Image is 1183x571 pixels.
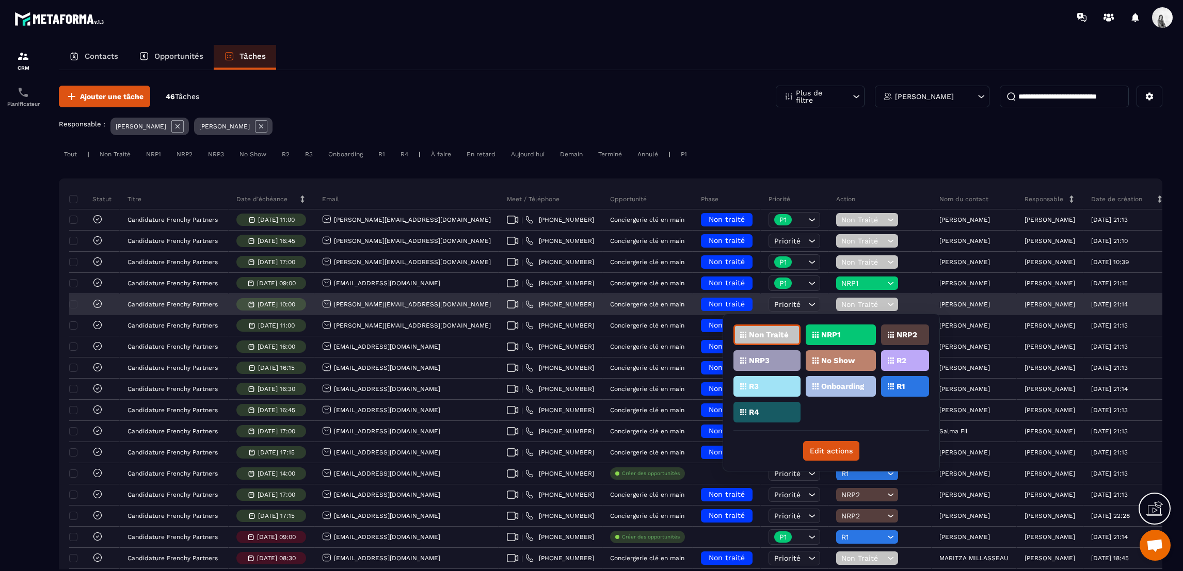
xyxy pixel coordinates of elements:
span: | [521,491,523,499]
span: Non traité [709,384,745,393]
p: [PERSON_NAME] [939,449,990,456]
p: Conciergerie clé en main [610,343,684,350]
a: [PHONE_NUMBER] [525,512,594,520]
p: [DATE] 21:13 [1091,470,1128,477]
button: Edit actions [803,441,859,461]
p: [DATE] 21:10 [1091,237,1128,244]
p: [PERSON_NAME] [939,533,990,541]
p: Statut [72,195,111,203]
img: formation [17,50,29,62]
span: R1 [841,469,885,478]
span: | [521,216,523,224]
p: Email [322,195,339,203]
p: [PERSON_NAME] [939,301,990,308]
span: Non traité [709,427,745,435]
span: | [521,512,523,520]
p: [PERSON_NAME] [895,93,954,100]
p: [PERSON_NAME] [939,258,990,266]
p: [PERSON_NAME] [939,216,990,223]
p: [DATE] 11:00 [258,216,295,223]
span: Non traité [709,321,745,329]
span: Non traité [709,363,745,371]
div: No Show [234,148,271,160]
p: [DATE] 17:15 [258,449,295,456]
span: Non Traité [841,554,885,562]
p: Conciergerie clé en main [610,364,684,371]
span: Non traité [709,553,745,562]
p: NRP3 [749,357,770,364]
span: NRP2 [841,512,885,520]
p: Conciergerie clé en main [610,554,684,562]
p: Candidature Frenchy Partners [127,364,218,371]
p: [PERSON_NAME] [939,512,990,519]
span: Non Traité [841,300,885,308]
div: En retard [461,148,501,160]
p: Conciergerie clé en main [610,258,684,266]
a: [PHONE_NUMBER] [525,364,594,372]
p: P1 [779,280,787,287]
p: Planificateur [3,101,44,107]
p: R1 [897,383,905,390]
p: Créer des opportunités [622,470,680,477]
p: [PERSON_NAME] [1025,491,1075,498]
p: [DATE] 21:13 [1091,343,1128,350]
p: [PERSON_NAME] [1025,512,1075,519]
p: [PERSON_NAME] [116,123,166,130]
p: P1 [779,216,787,223]
p: P1 [779,533,787,541]
p: [PERSON_NAME] [939,470,990,477]
p: [PERSON_NAME] [1025,554,1075,562]
a: [PHONE_NUMBER] [525,554,594,562]
div: Demain [555,148,588,160]
a: [PHONE_NUMBER] [525,342,594,351]
p: Candidature Frenchy Partners [127,406,218,414]
span: | [521,301,523,308]
p: Candidature Frenchy Partners [127,385,218,393]
div: Annulé [632,148,663,160]
span: Non traité [709,342,745,350]
p: Conciergerie clé en main [610,449,684,456]
p: Candidature Frenchy Partners [127,428,218,435]
p: [PERSON_NAME] [1025,258,1075,266]
p: Conciergerie clé en main [610,385,684,393]
p: Non Traité [749,331,789,338]
p: Conciergerie clé en main [610,216,684,223]
p: [DATE] 21:14 [1091,301,1128,308]
span: | [521,280,523,287]
div: Aujourd'hui [506,148,550,160]
span: Non traité [709,490,745,498]
span: Non Traité [841,237,885,245]
p: [DATE] 21:14 [1091,385,1128,393]
span: Priorité [774,469,801,478]
button: Ajouter une tâche [59,86,150,107]
div: NRP2 [171,148,198,160]
p: Conciergerie clé en main [610,280,684,287]
a: [PHONE_NUMBER] [525,533,594,541]
p: Candidature Frenchy Partners [127,216,218,223]
div: Onboarding [323,148,368,160]
a: [PHONE_NUMBER] [525,448,594,456]
div: NRP3 [203,148,229,160]
p: Priorité [769,195,790,203]
span: Non Traité [841,216,885,224]
a: [PHONE_NUMBER] [525,469,594,478]
p: Candidature Frenchy Partners [127,301,218,308]
p: | [87,151,89,158]
p: Candidature Frenchy Partners [127,470,218,477]
p: Opportunités [154,52,203,61]
p: [PERSON_NAME] [939,364,990,371]
p: [PERSON_NAME] [939,237,990,244]
a: Opportunités [129,45,214,70]
p: [DATE] 10:39 [1091,258,1129,266]
p: [PERSON_NAME] [1025,428,1075,435]
span: | [521,258,523,266]
p: CRM [3,65,44,71]
a: [PHONE_NUMBER] [525,300,594,308]
img: scheduler [17,86,29,99]
p: Conciergerie clé en main [610,406,684,414]
p: [PERSON_NAME] [939,491,990,498]
a: [PHONE_NUMBER] [525,427,594,435]
p: R3 [749,383,759,390]
p: [DATE] 08:30 [257,554,296,562]
p: [DATE] 21:13 [1091,406,1128,414]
